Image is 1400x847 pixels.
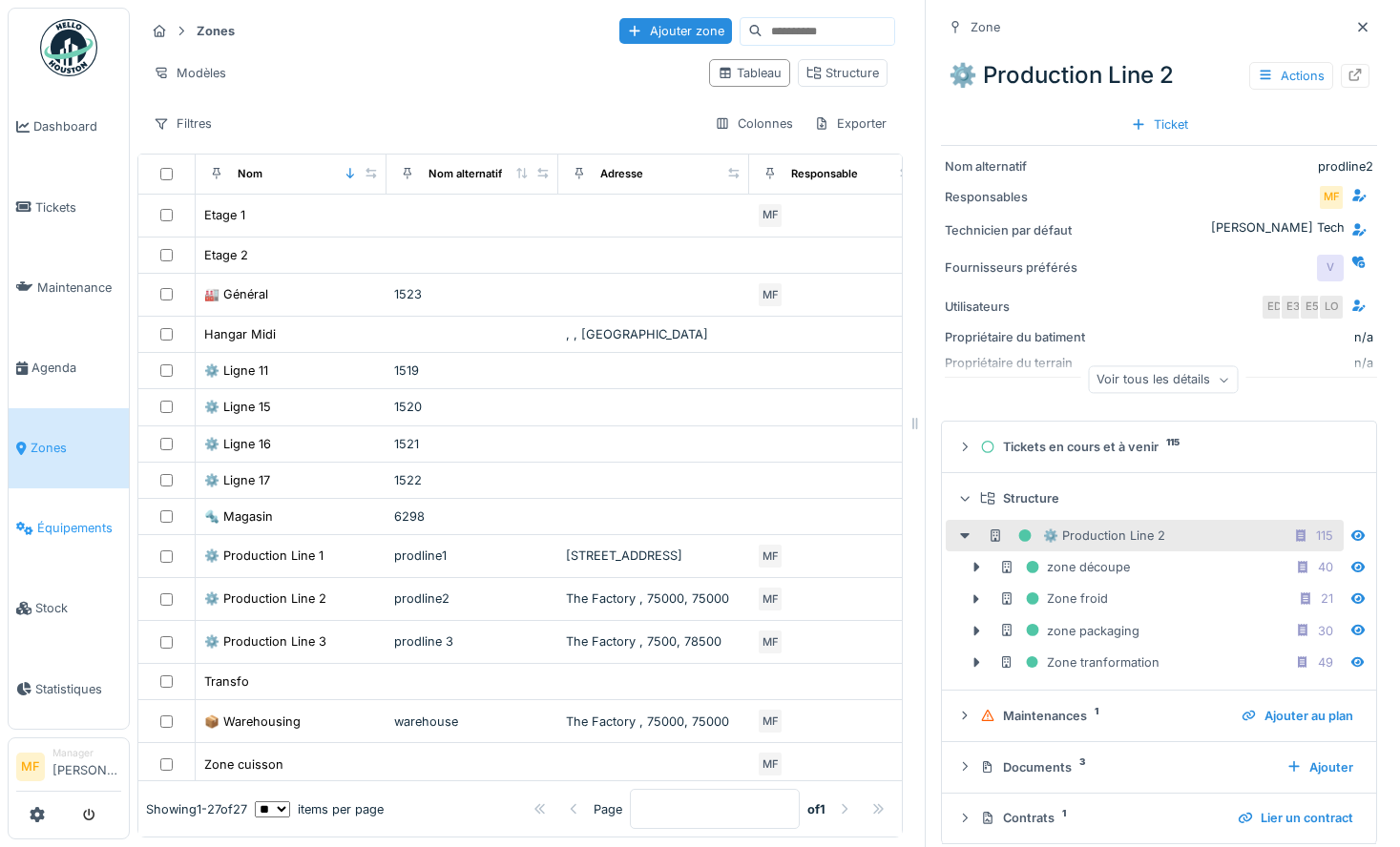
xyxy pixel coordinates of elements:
[9,87,129,167] a: Dashboard
[428,166,502,182] div: Nom alternatif
[52,746,121,760] div: Manager
[204,435,271,453] div: ⚙️ Ligne 16
[9,568,129,649] a: Stock
[1316,527,1333,545] div: 115
[1318,622,1333,640] div: 30
[971,18,1000,36] div: Zone
[146,800,247,818] div: Showing 1 - 27 of 27
[9,408,129,488] a: Zones
[1211,218,1345,242] div: [PERSON_NAME] Tech
[33,117,121,135] span: Dashboard
[980,758,1271,776] div: Documents
[1280,294,1306,320] div: E3
[1318,294,1345,320] div: LO
[16,746,121,792] a: MF Manager[PERSON_NAME]
[31,439,121,457] span: Zones
[950,429,1369,465] summary: Tickets en cours et à venir115
[999,587,1108,610] div: Zone froid
[945,188,1088,206] div: Responsables
[52,746,121,787] li: [PERSON_NAME]
[255,800,384,818] div: items per page
[594,800,622,818] div: Page
[35,198,121,217] span: Tickets
[1096,157,1373,176] div: prodline2
[1299,294,1326,320] div: E5
[1318,184,1345,211] div: MF
[204,672,249,691] div: Transfo
[999,555,1130,579] div: zone découpe
[1318,558,1333,576] div: 40
[757,202,784,229] div: MF
[31,359,121,377] span: Agenda
[980,809,1222,827] div: Contrats
[757,629,784,655] div: MF
[204,398,271,416] div: ⚙️ Ligne 15
[9,649,129,729] a: Statistiques
[757,586,784,612] div: MF
[566,632,742,651] div: The Factory , 7500, 78500
[999,619,1139,643] div: zone packaging
[394,285,551,303] div: 1523
[204,547,324,565] div: ⚙️ Production Line 1
[1088,366,1238,394] div: Voir tous les détails
[40,19,97,76] img: Badge_color-CXgf-gQk.svg
[791,166,858,182] div: Responsable
[1234,703,1361,729] div: Ajouter au plan
[805,110,895,137] div: Exporter
[394,713,551,731] div: warehouse
[37,519,121,537] span: Équipements
[394,398,551,416] div: 1520
[1317,255,1344,281] div: V
[204,285,268,303] div: 🏭 Général
[9,167,129,247] a: Tickets
[950,698,1369,733] summary: Maintenances1Ajouter au plan
[37,279,121,297] span: Maintenance
[988,524,1165,547] div: ⚙️ Production Line 2
[1230,805,1361,831] div: Lier un contract
[204,325,276,343] div: Hangar Midi
[9,327,129,407] a: Agenda
[204,589,326,608] div: ⚙️ Production Line 2
[204,471,270,489] div: ⚙️ Ligne 17
[941,51,1377,100] div: ⚙️ Production Line 2
[394,547,551,565] div: prodline1
[757,281,784,308] div: MF
[1321,589,1333,608] div: 21
[9,247,129,327] a: Maintenance
[145,110,220,137] div: Filtres
[189,22,242,40] strong: Zones
[1318,653,1333,671] div: 49
[718,64,782,82] div: Tableau
[806,64,879,82] div: Structure
[706,110,802,137] div: Colonnes
[204,755,283,774] div: Zone cuisson
[566,325,742,343] div: , , [GEOGRAPHIC_DATA]
[394,632,551,651] div: prodline 3
[757,708,784,734] div: MF
[950,801,1369,837] summary: Contrats1Lier un contract
[945,328,1088,346] div: Propriétaire du batiment
[394,435,551,453] div: 1521
[394,589,551,608] div: prodline2
[945,157,1088,176] div: Nom alternatif
[999,651,1160,674] div: Zone tranformation
[204,632,326,651] div: ⚙️ Production Line 3
[35,680,121,698] span: Statistiques
[9,488,129,568] a: Équipements
[1261,294,1287,320] div: ED
[204,713,301,731] div: 📦 Warehousing
[600,166,643,182] div: Adresse
[145,59,235,87] div: Modèles
[566,589,742,608] div: The Factory , 75000, 75000
[35,599,121,617] span: Stock
[945,258,1088,277] div: Fournisseurs préférés
[394,362,551,380] div: 1519
[980,707,1226,725] div: Maintenances
[204,206,245,224] div: Etage 1
[566,547,742,565] div: [STREET_ADDRESS]
[950,481,1369,516] summary: Structure
[16,753,45,781] li: MF
[394,471,551,489] div: 1522
[1354,328,1373,346] div: n/a
[950,750,1369,785] summary: Documents3Ajouter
